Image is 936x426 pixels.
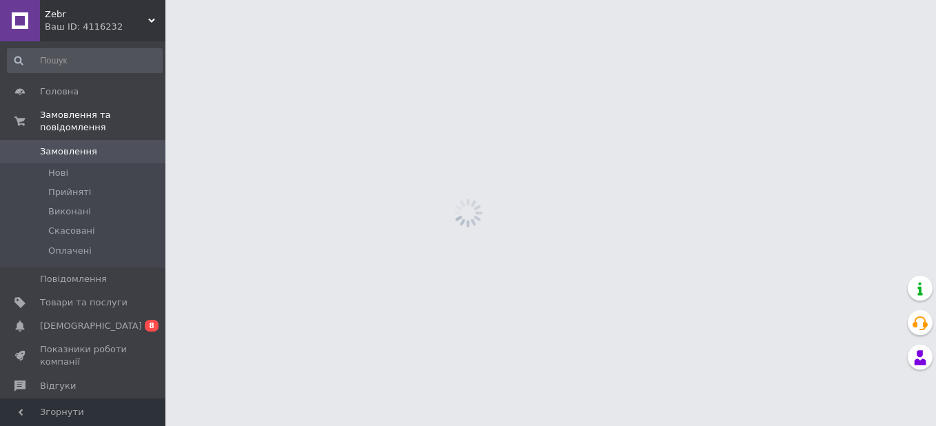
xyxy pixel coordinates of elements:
[7,48,163,73] input: Пошук
[45,8,148,21] span: Zebr
[40,145,97,158] span: Замовлення
[48,167,68,179] span: Нові
[40,380,76,392] span: Відгуки
[40,343,128,368] span: Показники роботи компанії
[40,320,142,332] span: [DEMOGRAPHIC_DATA]
[48,205,91,218] span: Виконані
[48,225,95,237] span: Скасовані
[48,245,92,257] span: Оплачені
[145,320,159,332] span: 8
[45,21,165,33] div: Ваш ID: 4116232
[48,186,91,199] span: Прийняті
[40,109,165,134] span: Замовлення та повідомлення
[40,273,107,285] span: Повідомлення
[40,296,128,309] span: Товари та послуги
[40,85,79,98] span: Головна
